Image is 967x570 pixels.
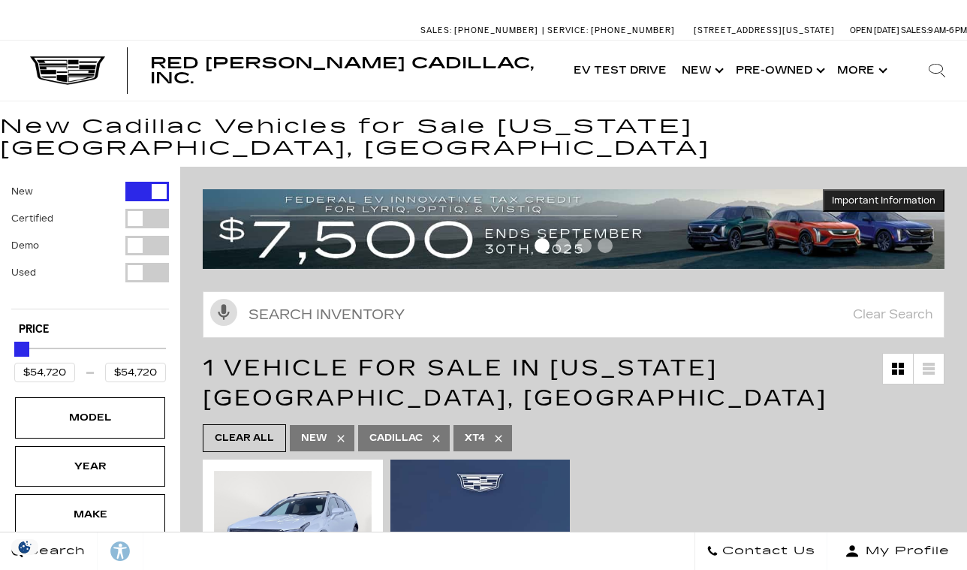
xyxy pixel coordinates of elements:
a: New [674,41,728,101]
span: Go to slide 1 [535,238,550,253]
span: Clear All [215,429,274,448]
span: Service: [547,26,589,35]
img: Cadillac Dark Logo with Cadillac White Text [30,56,105,85]
span: [PHONE_NUMBER] [591,26,675,35]
span: Contact Us [718,541,815,562]
div: Make [53,506,128,523]
span: Open [DATE] [850,26,899,35]
span: Go to slide 2 [556,238,571,253]
img: Opt-Out Icon [8,539,42,555]
span: Cadillac [369,429,423,448]
a: [STREET_ADDRESS][US_STATE] [694,26,835,35]
button: Open user profile menu [827,532,967,570]
input: Minimum [14,363,75,382]
span: Go to slide 4 [598,238,613,253]
img: vrp-tax-ending-august-version [203,189,944,269]
span: Sales: [420,26,452,35]
button: Important Information [823,189,944,212]
svg: Click to toggle on voice search [210,299,237,326]
span: My Profile [860,541,950,562]
a: Pre-Owned [728,41,830,101]
a: Red [PERSON_NAME] Cadillac, Inc. [150,56,551,86]
input: Search Inventory [203,291,944,338]
label: Demo [11,238,39,253]
input: Maximum [105,363,166,382]
div: ModelModel [15,397,165,438]
a: Sales: [PHONE_NUMBER] [420,26,542,35]
div: Model [53,409,128,426]
span: Red [PERSON_NAME] Cadillac, Inc. [150,54,534,87]
span: XT4 [465,429,485,448]
label: New [11,184,33,199]
label: Certified [11,211,53,226]
span: 9 AM-6 PM [928,26,967,35]
a: Service: [PHONE_NUMBER] [542,26,679,35]
div: YearYear [15,446,165,487]
section: Click to Open Cookie Consent Modal [8,539,42,555]
span: [PHONE_NUMBER] [454,26,538,35]
label: Used [11,265,36,280]
span: Search [23,541,86,562]
h5: Price [19,323,161,336]
div: Maximum Price [14,342,29,357]
span: Important Information [832,195,935,207]
div: Filter by Vehicle Type [11,182,169,309]
span: Sales: [901,26,928,35]
button: More [830,41,892,101]
span: 1 Vehicle for Sale in [US_STATE][GEOGRAPHIC_DATA], [GEOGRAPHIC_DATA] [203,354,827,412]
a: Contact Us [694,532,827,570]
a: EV Test Drive [566,41,674,101]
span: Go to slide 3 [577,238,592,253]
div: MakeMake [15,494,165,535]
div: Year [53,458,128,475]
span: New [301,429,327,448]
div: Price [14,336,166,382]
